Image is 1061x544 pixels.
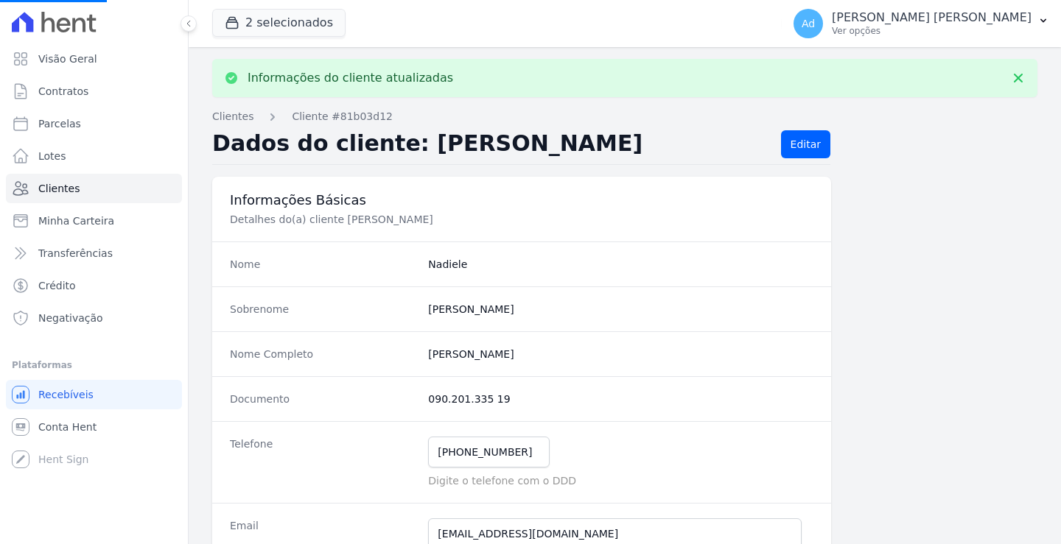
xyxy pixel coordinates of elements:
[6,239,182,268] a: Transferências
[212,130,769,158] h2: Dados do cliente: [PERSON_NAME]
[38,181,80,196] span: Clientes
[6,303,182,333] a: Negativação
[38,149,66,163] span: Lotes
[428,347,813,361] dd: [PERSON_NAME]
[428,302,813,317] dd: [PERSON_NAME]
[428,392,813,406] dd: 090.201.335 19
[428,473,813,488] p: Digite o telefone com o DDD
[38,52,97,66] span: Visão Geral
[38,311,103,325] span: Negativação
[12,356,176,374] div: Plataformas
[212,109,253,124] a: Clientes
[6,206,182,236] a: Minha Carteira
[230,437,416,488] dt: Telefone
[832,10,1032,25] p: [PERSON_NAME] [PERSON_NAME]
[428,257,813,272] dd: Nadiele
[230,302,416,317] dt: Sobrenome
[781,130,830,158] a: Editar
[230,212,725,227] p: Detalhes do(a) cliente [PERSON_NAME]
[38,246,113,261] span: Transferências
[6,271,182,300] a: Crédito
[230,257,416,272] dt: Nome
[230,347,416,361] dt: Nome Completo
[212,109,1037,124] nav: Breadcrumb
[230,392,416,406] dt: Documento
[38,213,114,228] span: Minha Carteira
[38,84,88,99] span: Contratos
[38,278,76,293] span: Crédito
[212,9,346,37] button: 2 selecionados
[6,77,182,106] a: Contratos
[248,71,453,85] p: Informações do cliente atualizadas
[38,116,81,131] span: Parcelas
[6,109,182,138] a: Parcelas
[6,174,182,203] a: Clientes
[832,25,1032,37] p: Ver opções
[38,387,94,402] span: Recebíveis
[6,141,182,171] a: Lotes
[6,412,182,442] a: Conta Hent
[782,3,1061,44] button: Ad [PERSON_NAME] [PERSON_NAME] Ver opções
[292,109,393,124] a: Cliente #81b03d12
[6,380,182,409] a: Recebíveis
[230,191,813,209] h3: Informações Básicas
[38,420,97,434] span: Conta Hent
[802,18,815,29] span: Ad
[6,44,182,74] a: Visão Geral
